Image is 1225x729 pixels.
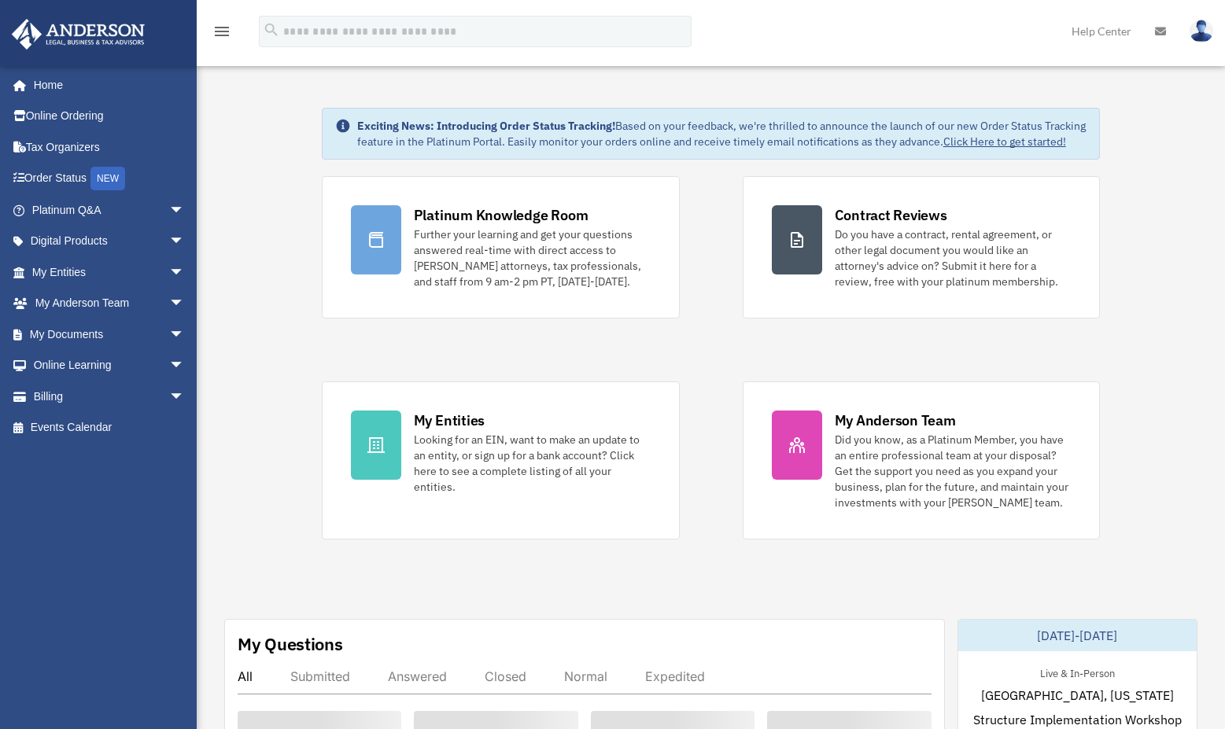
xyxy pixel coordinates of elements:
[835,226,1072,289] div: Do you have a contract, rental agreement, or other legal document you would like an attorney's ad...
[981,686,1174,705] span: [GEOGRAPHIC_DATA], [US_STATE]
[11,350,208,381] a: Online Learningarrow_drop_down
[322,176,680,318] a: Platinum Knowledge Room Further your learning and get your questions answered real-time with dire...
[169,350,201,382] span: arrow_drop_down
[169,381,201,413] span: arrow_drop_down
[357,118,1087,149] div: Based on your feedback, we're thrilled to announce the launch of our new Order Status Tracking fe...
[11,318,208,350] a: My Documentsarrow_drop_down
[11,381,208,412] a: Billingarrow_drop_down
[11,256,208,288] a: My Entitiesarrow_drop_down
[743,176,1101,318] a: Contract Reviews Do you have a contract, rental agreement, or other legal document you would like...
[743,381,1101,539] a: My Anderson Team Did you know, as a Platinum Member, you have an entire professional team at your...
[212,28,231,41] a: menu
[238,668,253,684] div: All
[835,411,956,430] div: My Anderson Team
[11,163,208,195] a: Order StatusNEW
[169,226,201,258] span: arrow_drop_down
[11,69,201,101] a: Home
[485,668,526,684] div: Closed
[11,288,208,319] a: My Anderson Teamarrow_drop_down
[645,668,705,684] div: Expedited
[290,668,350,684] div: Submitted
[943,134,1066,149] a: Click Here to get started!
[958,620,1197,651] div: [DATE]-[DATE]
[835,432,1072,510] div: Did you know, as a Platinum Member, you have an entire professional team at your disposal? Get th...
[169,318,201,351] span: arrow_drop_down
[212,22,231,41] i: menu
[7,19,149,50] img: Anderson Advisors Platinum Portal
[90,167,125,190] div: NEW
[169,256,201,289] span: arrow_drop_down
[357,119,615,133] strong: Exciting News: Introducing Order Status Tracking!
[973,710,1182,729] span: Structure Implementation Workshop
[414,432,651,495] div: Looking for an EIN, want to make an update to an entity, or sign up for a bank account? Click her...
[414,411,485,430] div: My Entities
[414,226,651,289] div: Further your learning and get your questions answered real-time with direct access to [PERSON_NAM...
[11,101,208,132] a: Online Ordering
[1190,20,1213,42] img: User Pic
[11,131,208,163] a: Tax Organizers
[414,205,589,225] div: Platinum Knowledge Room
[322,381,680,539] a: My Entities Looking for an EIN, want to make an update to an entity, or sign up for a bank accoun...
[238,632,343,656] div: My Questions
[1028,664,1127,680] div: Live & In-Person
[11,194,208,226] a: Platinum Q&Aarrow_drop_down
[169,288,201,320] span: arrow_drop_down
[11,226,208,257] a: Digital Productsarrow_drop_down
[169,194,201,226] span: arrow_drop_down
[11,412,208,444] a: Events Calendar
[388,668,447,684] div: Answered
[564,668,607,684] div: Normal
[835,205,947,225] div: Contract Reviews
[263,21,280,39] i: search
